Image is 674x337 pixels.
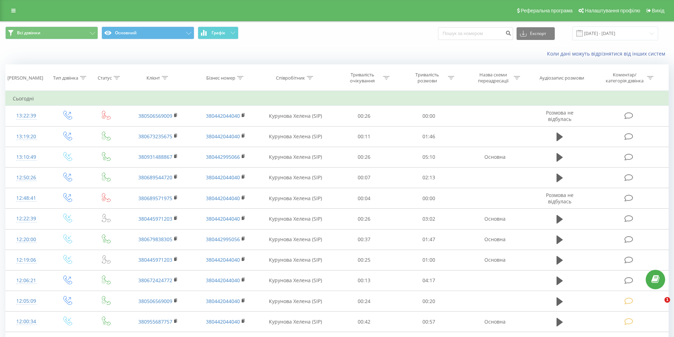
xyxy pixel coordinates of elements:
div: 13:19:20 [13,130,40,144]
a: 380442044040 [206,318,240,325]
div: 12:50:26 [13,171,40,185]
a: 380689544720 [138,174,172,181]
a: 380442995056 [206,236,240,243]
td: 00:00 [397,106,461,126]
a: 380442044040 [206,215,240,222]
td: 01:46 [397,126,461,147]
a: 380506569009 [138,298,172,304]
span: Реферальна програма [521,8,573,13]
td: Курунова Хелена (SIP) [259,229,332,250]
td: 01:00 [397,250,461,270]
td: Основна [461,147,528,167]
td: Курунова Хелена (SIP) [259,250,332,270]
td: Сьогодні [6,92,669,106]
td: 00:04 [332,188,397,209]
td: Основна [461,229,528,250]
div: 12:05:09 [13,294,40,308]
div: 12:22:39 [13,212,40,226]
input: Пошук за номером [438,27,513,40]
div: 12:48:41 [13,191,40,205]
span: Всі дзвінки [17,30,40,36]
a: Коли дані можуть відрізнятися вiд інших систем [547,50,669,57]
td: 00:26 [332,147,397,167]
td: Курунова Хелена (SIP) [259,167,332,188]
div: 12:00:34 [13,315,40,329]
td: 02:13 [397,167,461,188]
a: 380442044040 [206,112,240,119]
a: 380442044040 [206,298,240,304]
td: Курунова Хелена (SIP) [259,106,332,126]
a: 380679838305 [138,236,172,243]
div: Тривалість очікування [344,72,381,84]
div: Назва схеми переадресації [474,72,512,84]
a: 380445971203 [138,256,172,263]
td: 00:57 [397,312,461,332]
a: 380442995066 [206,153,240,160]
td: 00:07 [332,167,397,188]
div: Аудіозапис розмови [540,75,584,81]
button: Експорт [517,27,555,40]
td: Основна [461,312,528,332]
td: 00:00 [397,188,461,209]
a: 380442044040 [206,133,240,140]
div: Бізнес номер [206,75,235,81]
a: 380445971203 [138,215,172,222]
td: Курунова Хелена (SIP) [259,126,332,147]
div: Тип дзвінка [53,75,78,81]
td: 00:11 [332,126,397,147]
button: Графік [198,27,238,39]
div: 12:06:21 [13,274,40,287]
span: Вихід [652,8,664,13]
div: Тривалість розмови [408,72,446,84]
td: Курунова Хелена (SIP) [259,209,332,229]
div: Статус [98,75,112,81]
iframe: Intercom live chat [650,297,667,314]
td: 05:10 [397,147,461,167]
td: Основна [461,209,528,229]
td: 00:26 [332,106,397,126]
button: Основний [102,27,194,39]
td: Курунова Хелена (SIP) [259,291,332,312]
td: 00:26 [332,209,397,229]
a: 380442044040 [206,277,240,284]
a: 380442044040 [206,174,240,181]
td: Курунова Хелена (SIP) [259,188,332,209]
span: 1 [664,297,670,303]
td: Курунова Хелена (SIP) [259,147,332,167]
td: 04:17 [397,270,461,291]
div: 13:10:49 [13,150,40,164]
div: Співробітник [276,75,305,81]
a: 380673235675 [138,133,172,140]
div: Коментар/категорія дзвінка [604,72,645,84]
a: 380442044040 [206,195,240,202]
a: 380672424772 [138,277,172,284]
td: 00:20 [397,291,461,312]
a: 380442044040 [206,256,240,263]
td: 00:25 [332,250,397,270]
div: [PERSON_NAME] [7,75,43,81]
div: 12:19:06 [13,253,40,267]
td: 01:47 [397,229,461,250]
td: 03:02 [397,209,461,229]
td: 00:13 [332,270,397,291]
span: Графік [212,30,225,35]
td: Курунова Хелена (SIP) [259,312,332,332]
a: 380689571975 [138,195,172,202]
span: Налаштування профілю [585,8,640,13]
span: Розмова не відбулась [546,109,574,122]
a: 380955687757 [138,318,172,325]
div: 13:22:39 [13,109,40,123]
a: 380506569009 [138,112,172,119]
td: 00:42 [332,312,397,332]
div: Клієнт [146,75,160,81]
button: Всі дзвінки [5,27,98,39]
div: 12:20:00 [13,233,40,246]
td: 00:24 [332,291,397,312]
span: Розмова не відбулась [546,192,574,205]
a: 380931488867 [138,153,172,160]
td: Курунова Хелена (SIP) [259,270,332,291]
td: Основна [461,250,528,270]
td: 00:37 [332,229,397,250]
